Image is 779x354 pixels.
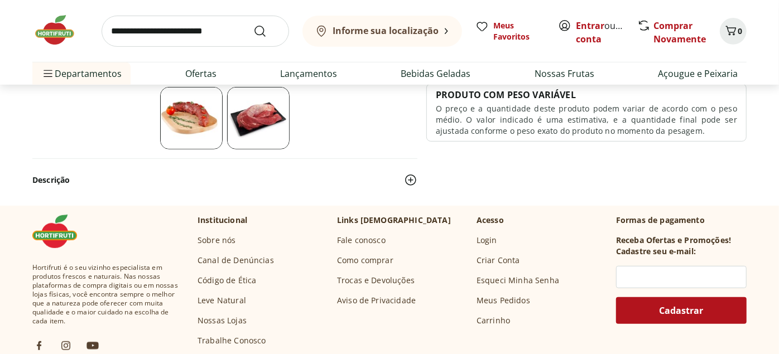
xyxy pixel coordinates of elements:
[185,67,217,80] a: Ofertas
[102,16,289,47] input: search
[280,67,337,80] a: Lançamentos
[198,275,256,286] a: Código de Ética
[477,275,559,286] a: Esqueci Minha Senha
[337,295,416,306] a: Aviso de Privacidade
[86,339,99,352] img: ytb
[59,339,73,352] img: ig
[616,215,747,226] p: Formas de pagamento
[337,235,386,246] a: Fale conosco
[198,235,235,246] a: Sobre nós
[32,339,46,352] img: fb
[576,19,626,46] span: ou
[720,18,747,45] button: Carrinho
[616,246,696,257] h3: Cadastre seu e-mail:
[477,295,530,306] a: Meus Pedidos
[198,295,246,306] a: Leve Natural
[198,255,274,266] a: Canal de Denúncias
[493,20,545,42] span: Meus Favoritos
[198,335,266,346] a: Trabalhe Conosco
[436,103,737,137] p: O preço e a quantidade deste produto podem variar de acordo com o peso médio. O valor indicado é ...
[535,67,594,80] a: Nossas Frutas
[658,67,738,80] a: Açougue e Peixaria
[41,60,122,87] span: Departamentos
[653,20,706,45] a: Comprar Novamente
[401,67,471,80] a: Bebidas Geladas
[41,60,55,87] button: Menu
[576,20,637,45] a: Criar conta
[198,215,247,226] p: Institucional
[475,20,545,42] a: Meus Favoritos
[337,275,415,286] a: Trocas e Devoluções
[616,297,747,324] button: Cadastrar
[198,315,247,326] a: Nossas Lojas
[616,235,731,246] h3: Receba Ofertas e Promoções!
[738,26,742,36] span: 0
[32,168,417,192] button: Descrição
[576,20,604,32] a: Entrar
[337,215,451,226] p: Links [DEMOGRAPHIC_DATA]
[253,25,280,38] button: Submit Search
[160,87,223,149] img: Filé Mignon sem Cordão
[436,89,576,101] p: PRODUTO COM PESO VARIÁVEL
[333,25,439,37] b: Informe sua localização
[477,255,520,266] a: Criar Conta
[32,215,88,248] img: Hortifruti
[477,315,510,326] a: Carrinho
[32,13,88,47] img: Hortifruti
[32,263,180,326] span: Hortifruti é o seu vizinho especialista em produtos frescos e naturais. Nas nossas plataformas de...
[337,255,393,266] a: Como comprar
[660,306,704,315] span: Cadastrar
[227,87,290,149] img: Segunda foto Filé Mignon sem Cordão
[477,235,497,246] a: Login
[477,215,504,226] p: Acesso
[302,16,462,47] button: Informe sua localização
